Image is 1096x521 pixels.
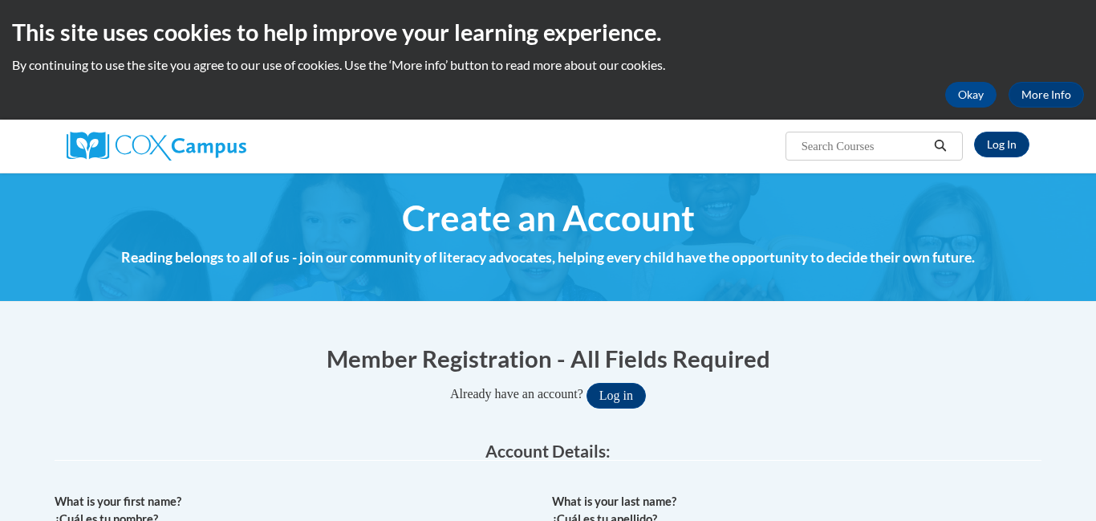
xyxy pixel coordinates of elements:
[12,56,1084,74] p: By continuing to use the site you agree to our use of cookies. Use the ‘More info’ button to read...
[450,387,583,401] span: Already have an account?
[402,197,695,239] span: Create an Account
[67,132,246,161] img: Cox Campus
[1009,82,1084,108] a: More Info
[945,82,997,108] button: Okay
[55,247,1041,268] h4: Reading belongs to all of us - join our community of literacy advocates, helping every child have...
[800,136,928,156] input: Search Courses
[587,383,646,409] button: Log in
[928,136,952,156] button: Search
[485,441,611,461] span: Account Details:
[55,342,1041,375] h1: Member Registration - All Fields Required
[12,16,1084,48] h2: This site uses cookies to help improve your learning experience.
[974,132,1029,157] a: Log In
